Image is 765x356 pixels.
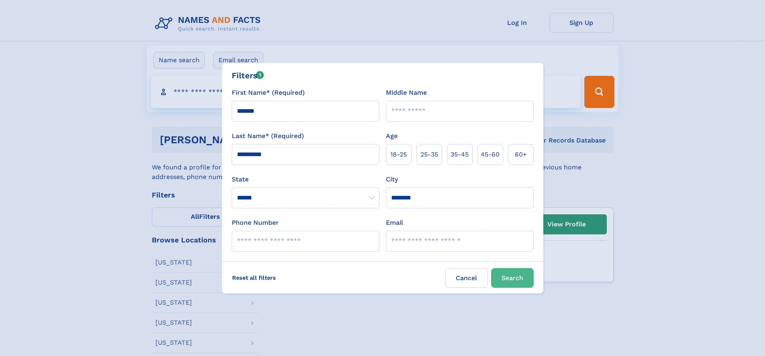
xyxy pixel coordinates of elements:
label: Cancel [445,268,488,288]
label: Middle Name [386,88,427,98]
label: Age [386,131,398,141]
label: Phone Number [232,218,279,228]
label: Email [386,218,403,228]
label: First Name* (Required) [232,88,305,98]
label: Reset all filters [227,268,281,287]
label: City [386,175,398,184]
div: Filters [232,69,264,81]
label: State [232,175,379,184]
span: 60+ [515,150,527,159]
span: 35‑45 [451,150,469,159]
span: 25‑35 [420,150,438,159]
span: 18‑25 [390,150,407,159]
span: 45‑60 [481,150,500,159]
label: Last Name* (Required) [232,131,304,141]
button: Search [491,268,534,288]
